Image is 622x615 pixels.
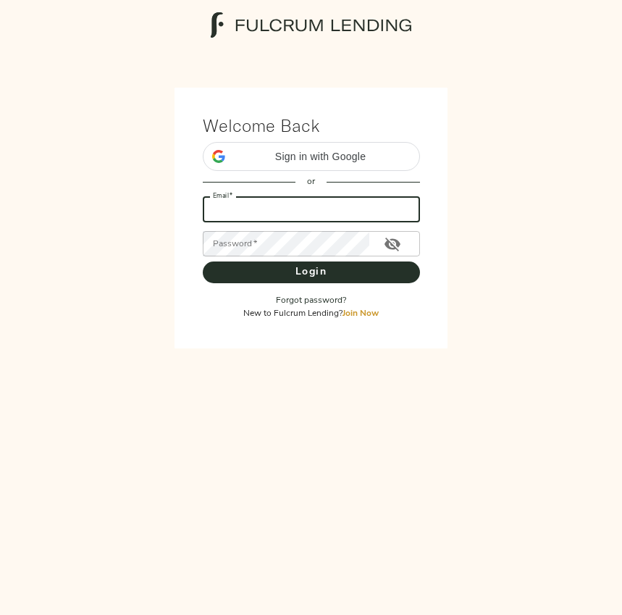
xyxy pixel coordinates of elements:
[203,142,420,171] div: Sign in with Google
[203,307,420,320] p: New to Fulcrum Lending?
[203,115,420,135] h1: Welcome Back
[276,296,346,305] a: Forgot password?
[217,264,405,282] span: Login
[211,12,411,38] img: logo
[203,262,420,283] button: Login
[231,149,411,164] span: Sign in with Google
[375,227,410,262] button: Toggle password visibility
[295,173,327,191] span: or
[342,309,379,318] a: Join Now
